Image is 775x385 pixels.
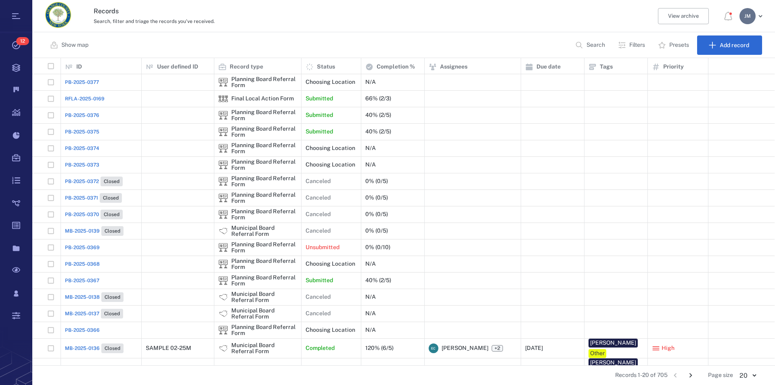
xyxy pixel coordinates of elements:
[306,227,331,235] p: Canceled
[218,144,228,153] div: Planning Board Referral Form
[739,8,756,24] div: J M
[590,339,636,347] div: [PERSON_NAME]
[365,162,376,168] div: N/A
[61,41,88,49] p: Show map
[525,345,543,351] div: [DATE]
[65,95,105,102] a: RFLA-2025-0169
[306,326,355,334] p: Choosing Location
[306,78,355,86] p: Choosing Location
[231,225,297,237] div: Municipal Board Referral Form
[103,228,122,235] span: Closed
[365,294,376,300] div: N/A
[306,128,333,136] p: Submitted
[65,79,99,86] a: PB-2025-0377
[306,344,335,352] p: Completed
[218,127,228,137] div: Planning Board Referral Form
[365,129,391,135] div: 40% (2/5)
[218,309,228,318] img: icon Municipal Board Referral Form
[101,195,120,202] span: Closed
[218,193,228,203] img: icon Planning Board Referral Form
[365,228,388,234] div: 0% (0/5)
[365,195,388,201] div: 0% (0/5)
[65,112,99,119] a: PB-2025-0376
[586,41,605,49] p: Search
[45,2,71,28] img: Orange County Planning Department logo
[218,343,228,353] img: icon Municipal Board Referral Form
[65,211,99,218] span: PB-2025-0370
[429,343,438,353] div: E C
[76,63,82,71] p: ID
[65,194,98,202] span: PB-2025-0371
[306,161,355,169] p: Choosing Location
[365,277,391,283] div: 40% (2/5)
[365,145,376,151] div: N/A
[231,258,297,271] div: Planning Board Referral Form
[65,343,124,353] a: MB-2025-0136Closed
[65,292,124,302] a: MB-2025-0138Closed
[739,8,765,24] button: JM
[493,345,502,352] span: +2
[365,178,388,184] div: 0% (0/5)
[218,276,228,285] img: icon Planning Board Referral Form
[629,41,645,49] p: Filters
[653,35,695,55] button: Presets
[218,343,228,353] div: Municipal Board Referral Form
[492,345,503,352] span: +2
[103,345,122,352] span: Closed
[231,308,297,320] div: Municipal Board Referral Form
[218,110,228,120] div: Planning Board Referral Form
[102,178,121,185] span: Closed
[377,63,415,71] p: Completion %
[218,160,228,170] img: icon Planning Board Referral Form
[663,63,684,71] p: Priority
[231,324,297,337] div: Planning Board Referral Form
[65,260,100,268] span: PB-2025-0368
[231,342,297,355] div: Municipal Board Referral Form
[65,277,99,284] a: PB-2025-0367
[684,369,697,382] button: Go to next page
[306,210,331,219] p: Canceled
[662,344,674,352] span: High
[231,159,297,171] div: Planning Board Referral Form
[231,142,297,155] div: Planning Board Referral Form
[218,193,228,203] div: Planning Board Referral Form
[613,35,651,55] button: Filters
[231,192,297,204] div: Planning Board Referral Form
[231,109,297,122] div: Planning Board Referral Form
[306,310,331,318] p: Canceled
[590,350,605,358] div: Other
[218,94,228,104] img: icon Final Local Action Form
[306,194,331,202] p: Canceled
[218,276,228,285] div: Planning Board Referral Form
[306,111,333,119] p: Submitted
[65,177,123,186] a: PB-2025-0372Closed
[733,371,762,380] div: 20
[570,35,612,55] button: Search
[231,126,297,138] div: Planning Board Referral Form
[218,292,228,302] img: icon Municipal Board Referral Form
[65,244,100,251] a: PB-2025-0369
[45,35,95,55] button: Show map
[65,145,99,152] a: PB-2025-0374
[218,160,228,170] div: Planning Board Referral Form
[103,310,121,317] span: Closed
[65,193,122,203] a: PB-2025-0371Closed
[146,345,191,351] div: SAMPLE 02-25M
[365,96,391,102] div: 66% (2/3)
[218,226,228,236] div: Municipal Board Referral Form
[65,128,99,135] a: PB-2025-0375
[218,210,228,219] img: icon Planning Board Referral Form
[231,275,297,287] div: Planning Board Referral Form
[65,226,124,236] a: MB-2025-0139Closed
[45,2,71,31] a: Go home
[306,293,331,301] p: Canceled
[65,327,100,334] a: PB-2025-0366
[16,37,29,45] span: 12
[65,161,99,169] a: PB-2025-0373
[230,63,263,71] p: Record type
